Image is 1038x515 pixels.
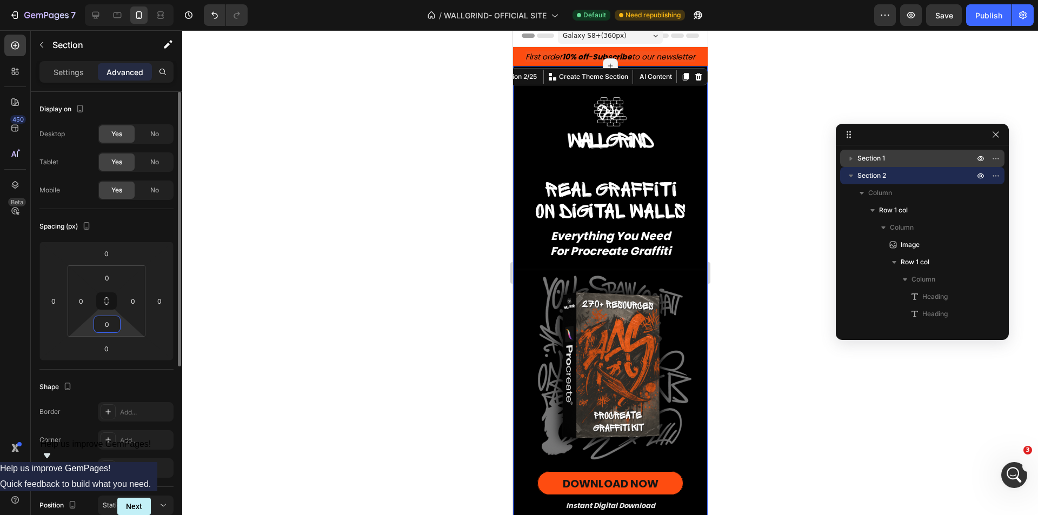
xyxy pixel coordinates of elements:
div: Desktop [39,129,65,139]
div: Corner [39,435,61,445]
input: 0 [45,293,62,309]
p: Section [52,38,141,51]
input: 0px [125,293,141,309]
input: 0 [96,245,117,262]
span: Column [868,188,892,198]
span: Section 1 [857,153,885,164]
p: 7 [71,9,76,22]
input: 0 [96,340,117,357]
span: Image [901,239,920,250]
span: No [150,129,159,139]
div: Shape [39,380,74,394]
span: WALLGRIND- OFFICIAL SITE [444,10,547,21]
div: Display on [39,102,86,117]
span: Need republishing [626,10,681,20]
input: 0px [73,293,89,309]
button: 7 [4,4,81,26]
span: Heading [922,309,948,319]
span: Column [890,222,914,233]
div: Spacing (px) [39,219,93,234]
div: Mobile [39,185,60,195]
span: No [150,157,159,167]
iframe: Intercom live chat [1001,462,1027,488]
div: Add... [120,436,171,445]
div: Undo/Redo [204,4,248,26]
div: Add... [120,407,171,417]
input: 0 [151,293,168,309]
span: Heading [922,291,948,302]
span: Default [583,10,606,20]
span: No [150,185,159,195]
span: 3 [1023,446,1032,454]
button: Publish [966,4,1012,26]
input: 0px [96,270,118,286]
input: 0 [96,316,118,332]
span: Yes [111,129,122,139]
p: Advanced [107,66,143,78]
span: / [439,10,442,21]
span: Section 2 [857,170,886,181]
span: Heading [922,326,948,337]
p: Create Theme Section [46,42,115,51]
span: Yes [111,157,122,167]
div: Beta [8,198,26,206]
iframe: Design area [513,30,708,515]
button: Show survey - Help us improve GemPages! [41,439,151,462]
button: AI Content [122,40,161,53]
span: Help us improve GemPages! [41,439,151,449]
span: Column [911,274,935,285]
span: Yes [111,185,122,195]
span: Row 1 col [901,257,929,267]
span: Row 1 col [879,205,908,216]
div: 450 [10,115,26,124]
span: Save [935,11,953,20]
div: Publish [975,10,1002,21]
p: Settings [54,66,84,78]
div: Border [39,407,61,417]
button: Save [926,4,962,26]
div: Tablet [39,157,58,167]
